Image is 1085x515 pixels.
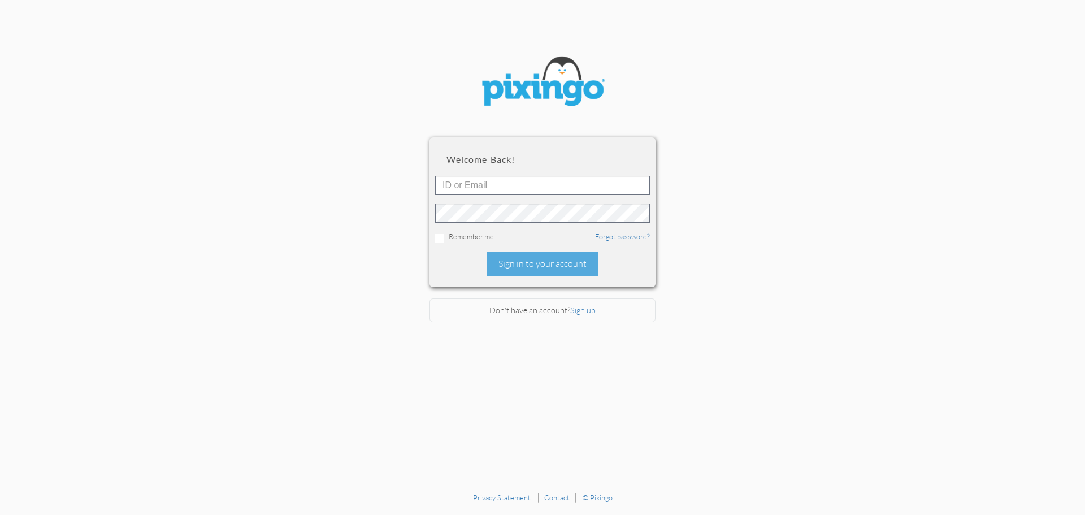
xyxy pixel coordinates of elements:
a: © Pixingo [583,493,613,502]
a: Forgot password? [595,232,650,241]
div: Remember me [435,231,650,243]
div: Don't have an account? [429,298,656,323]
h2: Welcome back! [446,154,639,165]
a: Sign up [570,305,596,315]
input: ID or Email [435,176,650,195]
img: pixingo logo [475,51,610,115]
a: Contact [544,493,570,502]
a: Privacy Statement [473,493,531,502]
div: Sign in to your account [487,252,598,276]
